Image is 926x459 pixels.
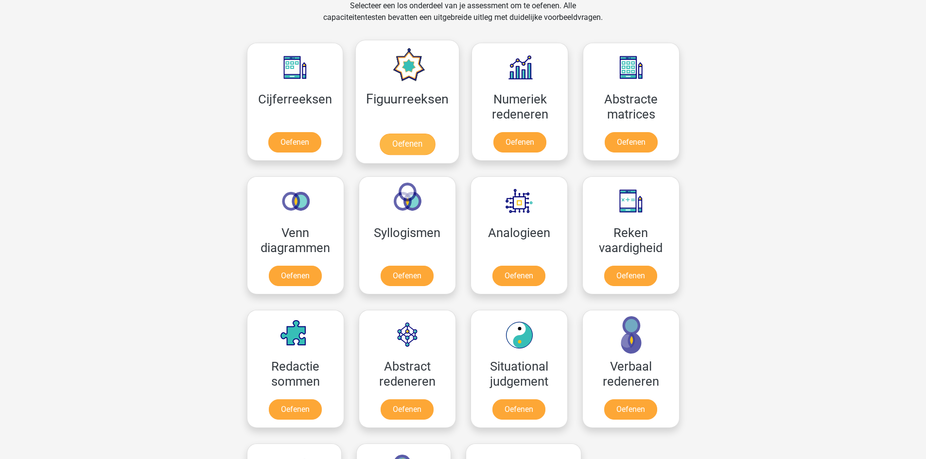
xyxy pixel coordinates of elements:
[269,399,322,420] a: Oefenen
[605,132,658,153] a: Oefenen
[492,266,545,286] a: Oefenen
[604,399,657,420] a: Oefenen
[269,266,322,286] a: Oefenen
[493,132,546,153] a: Oefenen
[381,266,434,286] a: Oefenen
[381,399,434,420] a: Oefenen
[380,134,435,155] a: Oefenen
[492,399,545,420] a: Oefenen
[604,266,657,286] a: Oefenen
[268,132,321,153] a: Oefenen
